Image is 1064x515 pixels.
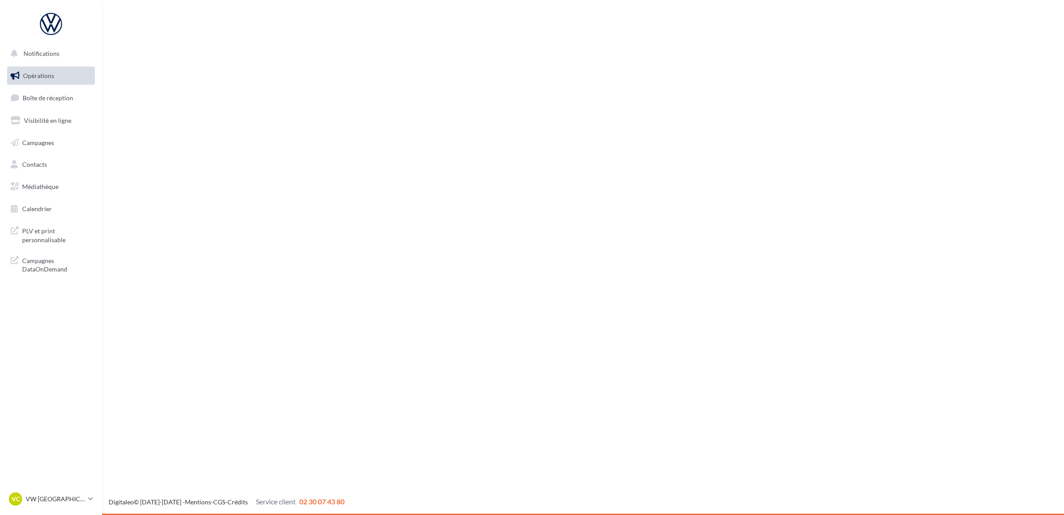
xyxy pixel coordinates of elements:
[22,183,59,190] span: Médiathèque
[22,255,91,274] span: Campagnes DataOnDemand
[5,134,97,152] a: Campagnes
[109,498,344,506] span: © [DATE]-[DATE] - - -
[256,497,296,506] span: Service client
[7,491,95,507] a: VC VW [GEOGRAPHIC_DATA]
[5,111,97,130] a: Visibilité en ligne
[299,497,344,506] span: 02 30 07 43 80
[24,117,71,124] span: Visibilité en ligne
[5,177,97,196] a: Médiathèque
[185,498,211,506] a: Mentions
[12,495,20,503] span: VC
[109,498,134,506] a: Digitaleo
[22,225,91,244] span: PLV et print personnalisable
[22,161,47,168] span: Contacts
[23,72,54,79] span: Opérations
[5,67,97,85] a: Opérations
[5,155,97,174] a: Contacts
[5,200,97,218] a: Calendrier
[5,221,97,248] a: PLV et print personnalisable
[23,50,59,57] span: Notifications
[213,498,225,506] a: CGS
[22,138,54,146] span: Campagnes
[26,495,85,503] p: VW [GEOGRAPHIC_DATA]
[22,205,52,212] span: Calendrier
[23,94,73,102] span: Boîte de réception
[5,251,97,277] a: Campagnes DataOnDemand
[227,498,248,506] a: Crédits
[5,88,97,107] a: Boîte de réception
[5,44,93,63] button: Notifications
